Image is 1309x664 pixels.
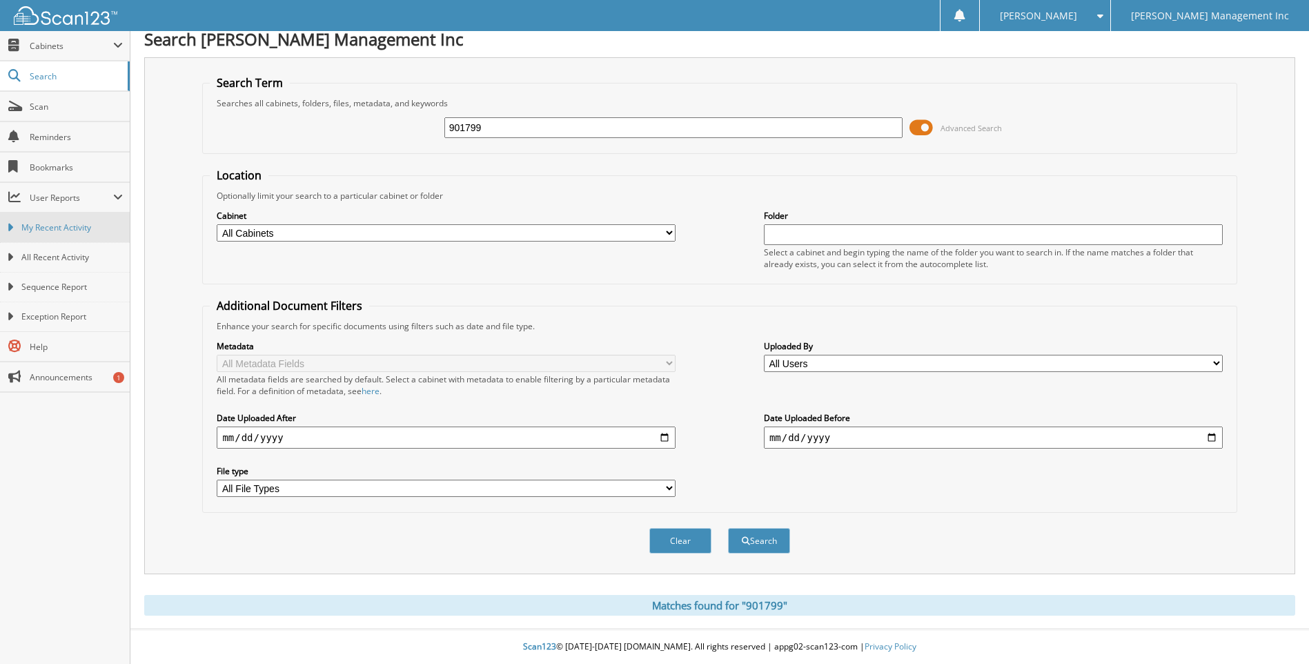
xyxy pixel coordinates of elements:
[217,465,676,477] label: File type
[764,427,1223,449] input: end
[210,320,1229,332] div: Enhance your search for specific documents using filters such as date and file type.
[649,528,711,554] button: Clear
[362,385,380,397] a: here
[30,341,123,353] span: Help
[764,246,1223,270] div: Select a cabinet and begin typing the name of the folder you want to search in. If the name match...
[30,40,113,52] span: Cabinets
[210,75,290,90] legend: Search Term
[210,190,1229,202] div: Optionally limit your search to a particular cabinet or folder
[21,281,123,293] span: Sequence Report
[1131,12,1289,20] span: [PERSON_NAME] Management Inc
[30,162,123,173] span: Bookmarks
[30,70,121,82] span: Search
[30,192,113,204] span: User Reports
[210,168,268,183] legend: Location
[217,340,676,352] label: Metadata
[144,28,1295,50] h1: Search [PERSON_NAME] Management Inc
[217,427,676,449] input: start
[728,528,790,554] button: Search
[217,373,676,397] div: All metadata fields are searched by default. Select a cabinet with metadata to enable filtering b...
[21,311,123,323] span: Exception Report
[1000,12,1077,20] span: [PERSON_NAME]
[217,412,676,424] label: Date Uploaded After
[30,101,123,113] span: Scan
[130,630,1309,664] div: © [DATE]-[DATE] [DOMAIN_NAME]. All rights reserved | appg02-scan123-com |
[764,340,1223,352] label: Uploaded By
[941,123,1002,133] span: Advanced Search
[764,210,1223,222] label: Folder
[523,641,556,652] span: Scan123
[210,298,369,313] legend: Additional Document Filters
[144,595,1295,616] div: Matches found for "901799"
[30,131,123,143] span: Reminders
[217,210,676,222] label: Cabinet
[14,6,117,25] img: scan123-logo-white.svg
[21,251,123,264] span: All Recent Activity
[210,97,1229,109] div: Searches all cabinets, folders, files, metadata, and keywords
[764,412,1223,424] label: Date Uploaded Before
[113,372,124,383] div: 1
[21,222,123,234] span: My Recent Activity
[30,371,123,383] span: Announcements
[865,641,916,652] a: Privacy Policy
